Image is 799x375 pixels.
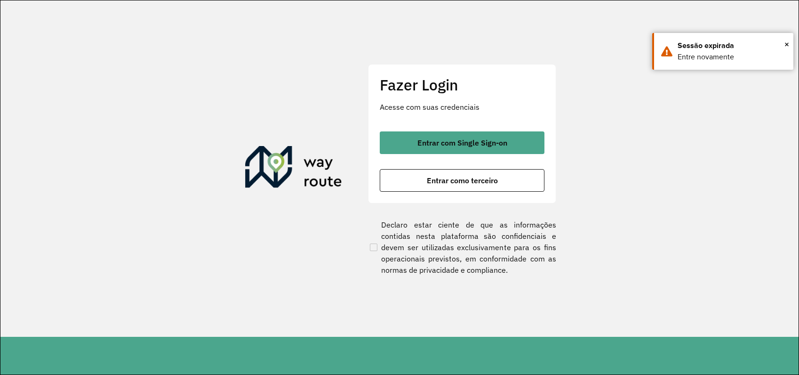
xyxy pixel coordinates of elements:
[784,37,789,51] button: Close
[368,219,556,276] label: Declaro estar ciente de que as informações contidas nesta plataforma são confidenciais e devem se...
[380,76,544,94] h2: Fazer Login
[380,131,544,154] button: button
[380,101,544,113] p: Acesse com suas credenciais
[784,37,789,51] span: ×
[417,139,507,147] span: Entrar com Single Sign-on
[427,177,498,184] span: Entrar como terceiro
[380,169,544,192] button: button
[678,51,786,63] div: Entre novamente
[245,146,342,191] img: Roteirizador AmbevTech
[678,40,786,51] div: Sessão expirada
